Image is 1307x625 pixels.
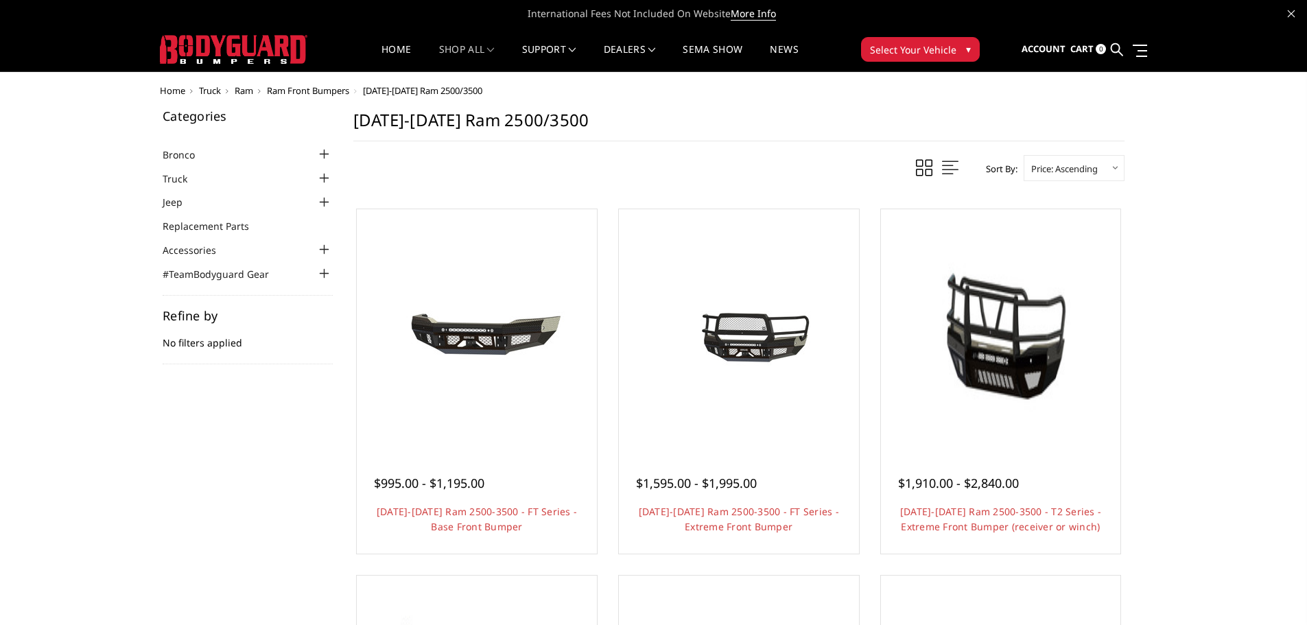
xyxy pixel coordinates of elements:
[367,278,587,381] img: 2019-2025 Ram 2500-3500 - FT Series - Base Front Bumper
[522,45,576,71] a: Support
[199,84,221,97] a: Truck
[770,45,798,71] a: News
[622,213,856,446] a: 2019-2025 Ram 2500-3500 - FT Series - Extreme Front Bumper 2019-2025 Ram 2500-3500 - FT Series - ...
[163,195,200,209] a: Jeep
[978,158,1017,179] label: Sort By:
[683,45,742,71] a: SEMA Show
[898,475,1019,491] span: $1,910.00 - $2,840.00
[374,475,484,491] span: $995.00 - $1,195.00
[163,309,333,322] h5: Refine by
[267,84,349,97] a: Ram Front Bumpers
[1096,44,1106,54] span: 0
[966,42,971,56] span: ▾
[1070,43,1094,55] span: Cart
[163,243,233,257] a: Accessories
[163,110,333,122] h5: Categories
[1070,31,1106,68] a: Cart 0
[163,148,212,162] a: Bronco
[160,84,185,97] a: Home
[360,213,593,446] a: 2019-2025 Ram 2500-3500 - FT Series - Base Front Bumper
[636,475,757,491] span: $1,595.00 - $1,995.00
[163,219,266,233] a: Replacement Parts
[160,35,307,64] img: BODYGUARD BUMPERS
[1022,43,1065,55] span: Account
[884,213,1118,446] a: 2019-2025 Ram 2500-3500 - T2 Series - Extreme Front Bumper (receiver or winch) 2019-2025 Ram 2500...
[163,309,333,364] div: No filters applied
[439,45,495,71] a: shop all
[604,45,656,71] a: Dealers
[870,43,956,57] span: Select Your Vehicle
[377,505,577,533] a: [DATE]-[DATE] Ram 2500-3500 - FT Series - Base Front Bumper
[731,7,776,21] a: More Info
[861,37,980,62] button: Select Your Vehicle
[900,505,1101,533] a: [DATE]-[DATE] Ram 2500-3500 - T2 Series - Extreme Front Bumper (receiver or winch)
[639,505,839,533] a: [DATE]-[DATE] Ram 2500-3500 - FT Series - Extreme Front Bumper
[163,172,204,186] a: Truck
[381,45,411,71] a: Home
[353,110,1125,141] h1: [DATE]-[DATE] Ram 2500/3500
[1022,31,1065,68] a: Account
[884,213,1118,446] img: 2019-2025 Ram 2500-3500 - T2 Series - Extreme Front Bumper (receiver or winch)
[363,84,482,97] span: [DATE]-[DATE] Ram 2500/3500
[235,84,253,97] a: Ram
[163,267,286,281] a: #TeamBodyguard Gear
